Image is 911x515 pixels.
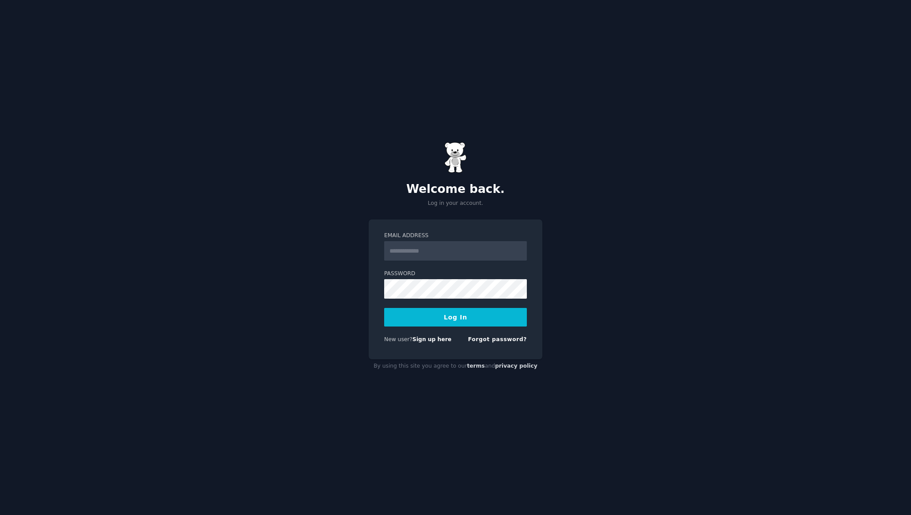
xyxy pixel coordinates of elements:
[369,182,542,196] h2: Welcome back.
[369,200,542,208] p: Log in your account.
[384,336,413,342] span: New user?
[413,336,452,342] a: Sign up here
[384,270,527,278] label: Password
[369,359,542,373] div: By using this site you agree to our and
[384,232,527,240] label: Email Address
[468,336,527,342] a: Forgot password?
[495,363,537,369] a: privacy policy
[384,308,527,327] button: Log In
[444,142,467,173] img: Gummy Bear
[467,363,485,369] a: terms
